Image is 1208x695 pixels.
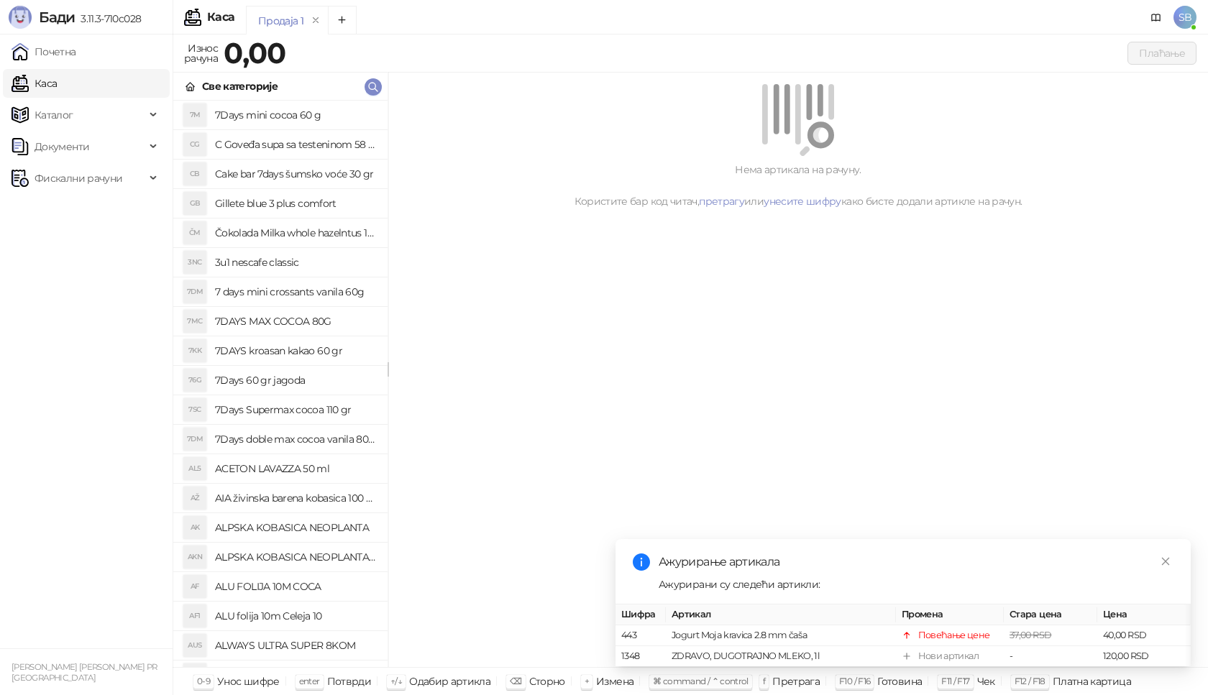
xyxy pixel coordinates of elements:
[328,6,357,34] button: Add tab
[585,676,589,686] span: +
[1097,604,1191,625] th: Цена
[183,428,206,451] div: 7DM
[1127,42,1196,65] button: Плаћање
[9,6,32,29] img: Logo
[183,221,206,244] div: ČM
[183,575,206,598] div: AF
[616,646,666,667] td: 1348
[215,663,376,686] h4: ALWAYS ultra ulošci 16kom
[1010,630,1051,640] span: 37,00 RSD
[1004,646,1097,667] td: -
[202,78,278,94] div: Све категорије
[75,12,141,25] span: 3.11.3-710c028
[596,672,633,691] div: Измена
[1015,676,1045,686] span: F12 / F18
[215,398,376,421] h4: 7Days Supermax cocoa 110 gr
[183,604,206,627] div: AF1
[183,162,206,185] div: CB
[35,132,89,161] span: Документи
[215,103,376,126] h4: 7Days mini cocoa 60 g
[659,553,1173,571] div: Ажурирање артикала
[183,133,206,156] div: CG
[215,369,376,392] h4: 7Days 60 gr jagoda
[215,192,376,215] h4: Gillete blue 3 plus comfort
[666,646,896,667] td: ZDRAVO, DUGOTRAJNO MLEKO, 1l
[1161,556,1171,566] span: close
[183,369,206,392] div: 76G
[1158,553,1173,569] a: Close
[183,103,206,126] div: 7M
[1173,6,1196,29] span: SB
[215,604,376,627] h4: ALU folija 10m Celeja 10
[918,649,979,663] div: Нови артикал
[215,575,376,598] h4: ALU FOLIJA 10M COCA
[327,672,372,691] div: Потврди
[215,546,376,569] h4: ALPSKA KOBASICA NEOPLANTA 1kg
[183,398,206,421] div: 7SC
[12,69,57,98] a: Каса
[409,672,490,691] div: Одабир артикла
[39,9,75,26] span: Бади
[215,634,376,657] h4: ALWAYS ULTRA SUPER 8KOM
[941,676,969,686] span: F11 / F17
[215,457,376,480] h4: ACETON LAVAZZA 50 ml
[1097,646,1191,667] td: 120,00 RSD
[183,251,206,274] div: 3NC
[406,162,1191,209] div: Нема артикала на рачуну. Користите бар код читач, или како бисте додали артикле на рачун.
[12,37,76,66] a: Почетна
[763,676,765,686] span: f
[183,487,206,510] div: AŽ
[1097,625,1191,646] td: 40,00 RSD
[1145,6,1168,29] a: Документација
[529,672,565,691] div: Сторно
[258,13,303,29] div: Продаја 1
[977,672,995,691] div: Чек
[183,634,206,657] div: AUS
[35,101,73,129] span: Каталог
[183,663,206,686] div: AUU
[633,553,650,571] span: info-circle
[215,251,376,274] h4: 3u1 nescafe classic
[877,672,922,691] div: Готовина
[215,339,376,362] h4: 7DAYS kroasan kakao 60 gr
[183,516,206,539] div: AK
[181,39,221,68] div: Износ рачуна
[659,576,1173,592] div: Ажурирани су следећи артикли:
[839,676,870,686] span: F10 / F16
[390,676,402,686] span: ↑/↓
[215,516,376,539] h4: ALPSKA KOBASICA NEOPLANTA
[183,457,206,480] div: AL5
[666,625,896,646] td: Jogurt Moja kravica 2.8 mm čaša
[299,676,320,686] span: enter
[510,676,521,686] span: ⌫
[35,164,122,193] span: Фискални рачуни
[616,625,666,646] td: 443
[183,339,206,362] div: 7KK
[653,676,749,686] span: ⌘ command / ⌃ control
[183,310,206,333] div: 7MC
[764,195,841,208] a: унесите шифру
[197,676,210,686] span: 0-9
[215,280,376,303] h4: 7 days mini crossants vanila 60g
[215,133,376,156] h4: C Goveđa supa sa testeninom 58 grama
[616,604,666,625] th: Шифра
[215,310,376,333] h4: 7DAYS MAX COCOA 80G
[215,221,376,244] h4: Čokolada Milka whole hazelntus 100 gr
[183,280,206,303] div: 7DM
[215,162,376,185] h4: Cake bar 7days šumsko voće 30 gr
[12,662,157,683] small: [PERSON_NAME] [PERSON_NAME] PR [GEOGRAPHIC_DATA]
[772,672,820,691] div: Претрага
[699,195,744,208] a: претрагу
[215,428,376,451] h4: 7Days doble max cocoa vanila 80 gr
[1053,672,1131,691] div: Платна картица
[306,14,325,27] button: remove
[1004,604,1097,625] th: Стара цена
[183,546,206,569] div: AKN
[215,487,376,510] h4: AIA živinska barena kobasica 100 gr
[896,604,1004,625] th: Промена
[918,628,990,643] div: Повећање цене
[224,35,285,70] strong: 0,00
[207,11,234,23] div: Каса
[217,672,280,691] div: Унос шифре
[666,604,896,625] th: Артикал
